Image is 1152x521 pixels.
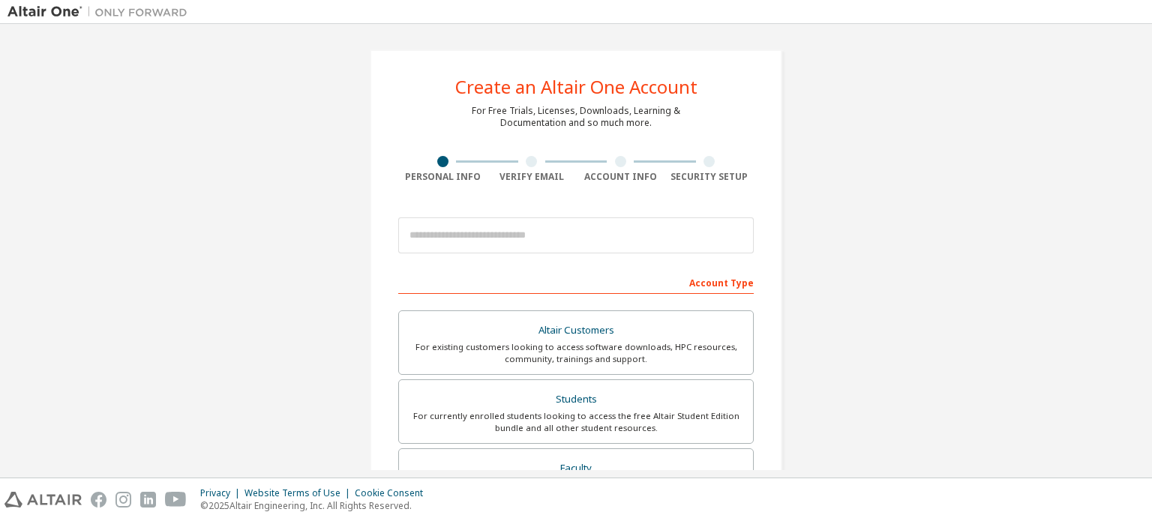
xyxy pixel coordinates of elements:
img: facebook.svg [91,492,106,508]
div: Security Setup [665,171,754,183]
img: youtube.svg [165,492,187,508]
img: altair_logo.svg [4,492,82,508]
div: For Free Trials, Licenses, Downloads, Learning & Documentation and so much more. [472,105,680,129]
img: linkedin.svg [140,492,156,508]
div: Account Info [576,171,665,183]
div: Website Terms of Use [244,487,355,499]
div: Altair Customers [408,320,744,341]
div: Students [408,389,744,410]
p: © 2025 Altair Engineering, Inc. All Rights Reserved. [200,499,432,512]
div: Create an Altair One Account [455,78,697,96]
div: Privacy [200,487,244,499]
div: For currently enrolled students looking to access the free Altair Student Edition bundle and all ... [408,410,744,434]
div: Account Type [398,270,754,294]
div: Personal Info [398,171,487,183]
div: Faculty [408,458,744,479]
div: Verify Email [487,171,577,183]
div: For existing customers looking to access software downloads, HPC resources, community, trainings ... [408,341,744,365]
div: Cookie Consent [355,487,432,499]
img: Altair One [7,4,195,19]
img: instagram.svg [115,492,131,508]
